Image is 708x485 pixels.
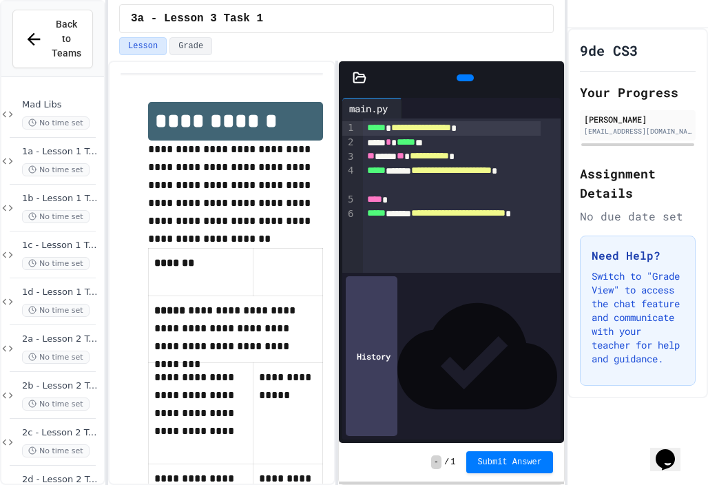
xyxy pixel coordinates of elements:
[22,210,90,223] span: No time set
[342,207,356,236] div: 6
[346,276,397,437] div: History
[342,136,356,150] div: 2
[22,333,101,345] span: 2a - Lesson 2 Task 1
[22,351,90,364] span: No time set
[22,287,101,298] span: 1d - Lesson 1 Task 4
[444,457,449,468] span: /
[450,457,455,468] span: 1
[342,193,356,207] div: 5
[342,101,395,116] div: main.py
[431,455,441,469] span: -
[22,398,90,411] span: No time set
[477,457,542,468] span: Submit Answer
[22,257,90,270] span: No time set
[342,121,356,136] div: 1
[22,99,101,111] span: Mad Libs
[22,163,90,176] span: No time set
[342,150,356,165] div: 3
[650,430,694,471] iframe: chat widget
[580,83,696,102] h2: Your Progress
[119,37,167,55] button: Lesson
[12,10,93,68] button: Back to Teams
[580,164,696,203] h2: Assignment Details
[22,240,101,251] span: 1c - Lesson 1 Task 3
[169,37,212,55] button: Grade
[22,380,101,392] span: 2b - Lesson 2 Task 2
[22,427,101,439] span: 2c - Lesson 2 Task 3
[466,451,553,473] button: Submit Answer
[342,98,402,118] div: main.py
[22,116,90,130] span: No time set
[131,10,263,27] span: 3a - Lesson 3 Task 1
[22,193,101,205] span: 1b - Lesson 1 Task 2
[592,247,684,264] h3: Need Help?
[580,41,638,60] h1: 9de CS3
[22,444,90,457] span: No time set
[22,146,101,158] span: 1a - Lesson 1 Task 1
[52,17,81,61] span: Back to Teams
[592,269,684,366] p: Switch to "Grade View" to access the chat feature and communicate with your teacher for help and ...
[584,113,691,125] div: [PERSON_NAME]
[342,164,356,193] div: 4
[584,126,691,136] div: [EMAIL_ADDRESS][DOMAIN_NAME]
[22,304,90,317] span: No time set
[580,208,696,225] div: No due date set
